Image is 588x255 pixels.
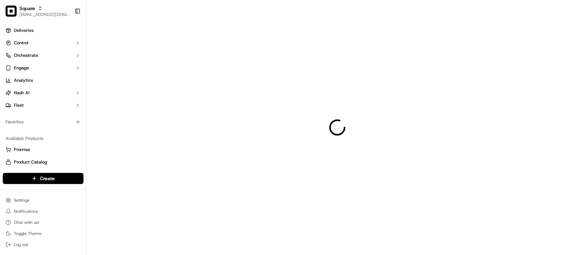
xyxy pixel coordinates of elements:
span: Fleet [14,102,24,108]
span: Analytics [14,77,33,83]
button: [EMAIL_ADDRESS][DOMAIN_NAME] [19,12,69,17]
a: Promise [6,147,81,153]
button: Promise [3,144,83,155]
button: Engage [3,62,83,73]
span: Control [14,40,28,46]
span: Toggle Theme [14,231,42,236]
button: Log out [3,240,83,249]
button: Nash AI [3,87,83,98]
button: Product Catalog [3,157,83,168]
span: Chat with us! [14,220,39,225]
div: Favorites [3,116,83,127]
span: Product Catalog [14,159,47,165]
button: Fleet [3,100,83,111]
a: Deliveries [3,25,83,36]
button: Settings [3,195,83,205]
button: Chat with us! [3,218,83,227]
span: Log out [14,242,28,247]
a: Analytics [3,75,83,86]
span: Settings [14,197,29,203]
span: Deliveries [14,27,34,34]
span: Nash AI [14,90,29,96]
button: Orchestrate [3,50,83,61]
button: Square [19,5,35,12]
span: Engage [14,65,29,71]
span: Notifications [14,209,38,214]
button: SquareSquare[EMAIL_ADDRESS][DOMAIN_NAME] [3,3,72,19]
button: Create [3,173,83,184]
span: Create [40,175,55,182]
button: Notifications [3,206,83,216]
img: Square [6,6,17,17]
span: Orchestrate [14,52,38,59]
button: Toggle Theme [3,229,83,238]
div: Available Products [3,133,83,144]
span: Promise [14,147,30,153]
button: Control [3,37,83,49]
a: Product Catalog [6,159,81,165]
